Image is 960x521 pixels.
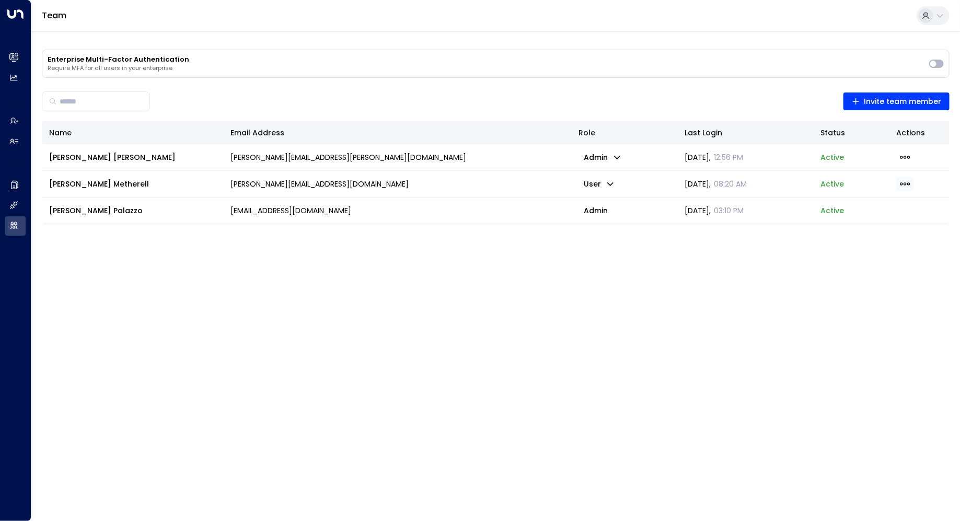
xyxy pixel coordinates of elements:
div: Email Address [230,126,284,139]
p: [PERSON_NAME][EMAIL_ADDRESS][DOMAIN_NAME] [230,179,409,189]
span: Invite team member [852,95,942,108]
div: Status [820,126,882,139]
button: admin [579,150,627,165]
p: Require MFA for all users in your enterprise [48,65,924,72]
a: Team [42,9,66,21]
div: Name [49,126,72,139]
p: admin [579,202,613,219]
div: Last Login [685,126,722,139]
div: Name [49,126,216,139]
span: [PERSON_NAME] [PERSON_NAME] [49,152,176,163]
span: [PERSON_NAME] Metherell [49,179,149,189]
p: active [820,179,844,189]
p: active [820,152,844,163]
span: 08:20 AM [714,179,747,189]
span: [DATE] , [685,179,747,189]
div: Role [579,126,670,139]
p: [EMAIL_ADDRESS][DOMAIN_NAME] [230,205,351,216]
span: 03:10 PM [714,205,744,216]
span: 12:56 PM [714,152,743,163]
div: Actions [896,126,942,139]
h3: Enterprise Multi-Factor Authentication [48,55,924,64]
button: user [579,177,620,191]
p: active [820,205,844,216]
button: Invite team member [843,92,950,110]
span: [DATE] , [685,205,744,216]
div: Email Address [230,126,564,139]
span: [PERSON_NAME] Palazzo [49,205,143,216]
span: [DATE] , [685,152,743,163]
p: [PERSON_NAME][EMAIL_ADDRESS][PERSON_NAME][DOMAIN_NAME] [230,152,466,163]
div: Last Login [685,126,806,139]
